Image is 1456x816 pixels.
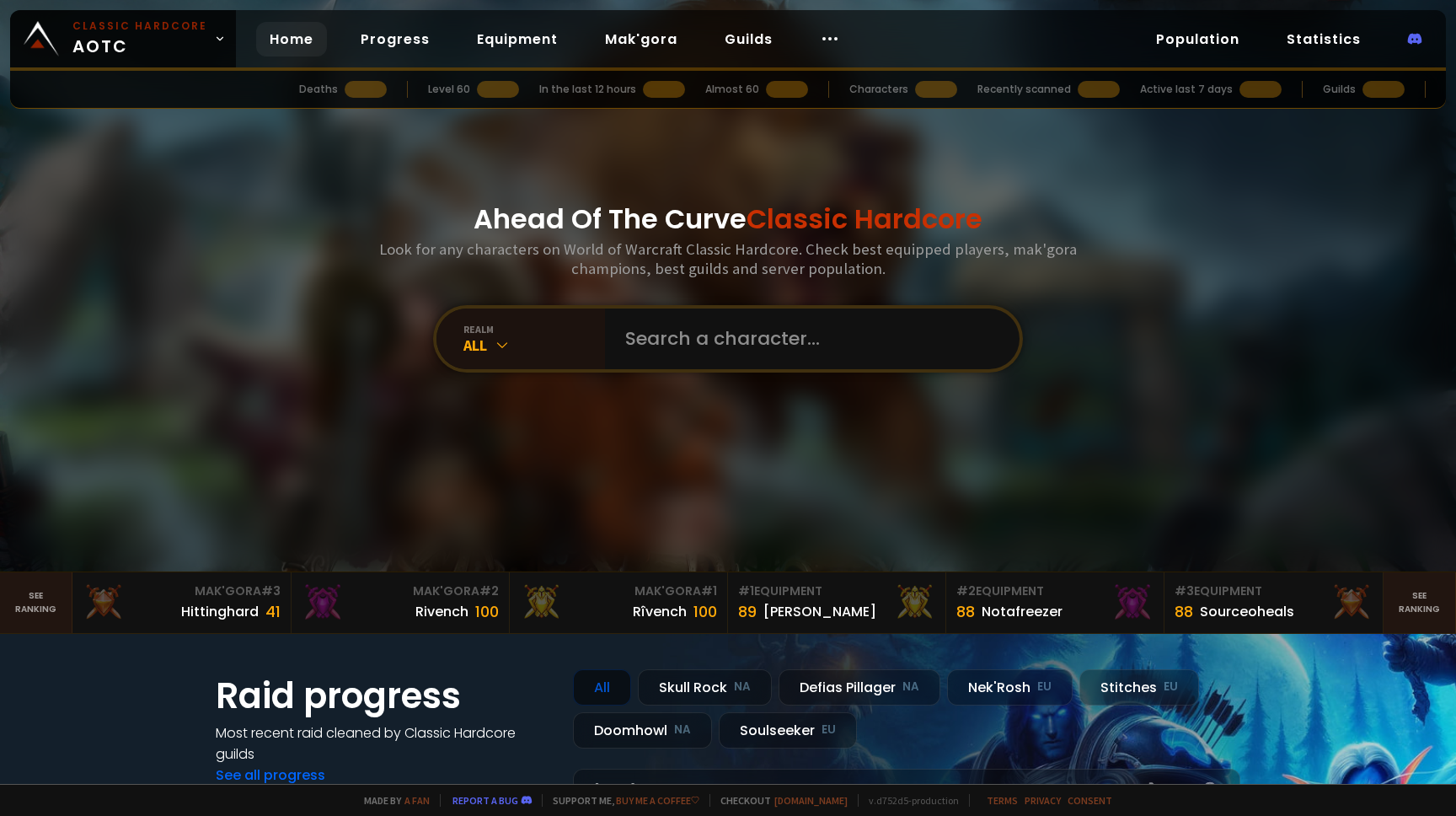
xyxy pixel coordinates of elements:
div: Doomhowl [573,712,712,749]
a: Mak'Gora#3Hittinghard41 [72,572,291,633]
div: Equipment [956,582,1154,600]
span: Support me, [542,794,699,807]
div: Almost 60 [705,82,759,97]
div: Defias Pillager [779,669,940,706]
div: Equipment [738,582,935,600]
small: EU [1037,679,1052,695]
div: [PERSON_NAME] [763,601,876,622]
div: 100 [475,600,499,623]
a: Seeranking [1384,572,1456,633]
a: Home [256,22,327,56]
div: Notafreezer [982,601,1063,622]
div: In the last 12 hours [539,82,636,97]
div: realm [463,323,605,336]
div: Mak'Gora [302,582,499,600]
small: Classic Hardcore [72,19,207,34]
div: All [463,336,605,355]
div: Rîvench [633,601,687,622]
a: #1Equipment89[PERSON_NAME] [728,572,946,633]
div: Stitches [1079,669,1199,706]
span: # 1 [738,582,754,599]
span: Made by [354,794,430,807]
div: 88 [956,600,975,623]
span: AOTC [72,19,207,59]
a: Terms [987,794,1018,807]
small: NA [902,679,919,695]
small: NA [734,679,751,695]
div: Equipment [1175,582,1372,600]
span: Checkout [709,794,848,807]
a: Privacy [1025,794,1061,807]
a: Buy me a coffee [616,794,699,807]
div: All [573,669,631,706]
span: Classic Hardcore [747,200,982,238]
div: Soulseeker [719,712,857,749]
a: Equipment [463,22,571,56]
div: Hittinghard [181,601,259,622]
a: Guilds [711,22,786,56]
small: NA [674,722,691,738]
a: Consent [1068,794,1112,807]
span: # 2 [479,582,499,599]
a: Population [1143,22,1253,56]
a: a fan [404,794,430,807]
div: Rivench [415,601,468,622]
div: Characters [849,82,908,97]
a: Mak'Gora#2Rivench100 [292,572,510,633]
span: # 3 [1175,582,1194,599]
a: Progress [347,22,443,56]
a: Mak'Gora#1Rîvench100 [510,572,728,633]
a: [DOMAIN_NAME] [774,794,848,807]
span: # 1 [701,582,717,599]
div: Active last 7 days [1140,82,1233,97]
h4: Most recent raid cleaned by Classic Hardcore guilds [216,722,553,765]
div: 88 [1175,600,1193,623]
a: Classic HardcoreAOTC [10,10,236,67]
div: 89 [738,600,757,623]
span: v. d752d5 - production [858,794,959,807]
div: Skull Rock [638,669,772,706]
small: EU [1164,679,1178,695]
a: [DATE]zgpetri on godDefias Pillager8 /90 [573,769,1240,813]
div: Deaths [299,82,338,97]
h1: Raid progress [216,669,553,722]
small: EU [822,722,836,738]
div: Sourceoheals [1200,601,1294,622]
div: Nek'Rosh [947,669,1073,706]
div: Guilds [1323,82,1356,97]
h3: Look for any characters on World of Warcraft Classic Hardcore. Check best equipped players, mak'g... [372,239,1084,278]
div: Mak'Gora [83,582,280,600]
div: 41 [265,600,281,623]
div: Level 60 [428,82,470,97]
div: Mak'Gora [520,582,717,600]
a: See all progress [216,765,325,785]
a: Report a bug [452,794,518,807]
a: #2Equipment88Notafreezer [946,572,1164,633]
a: Statistics [1273,22,1374,56]
input: Search a character... [615,309,999,369]
h1: Ahead Of The Curve [474,199,982,239]
span: # 2 [956,582,976,599]
a: Mak'gora [591,22,691,56]
span: # 3 [261,582,281,599]
a: #3Equipment88Sourceoheals [1164,572,1383,633]
div: 100 [693,600,717,623]
div: Recently scanned [977,82,1071,97]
